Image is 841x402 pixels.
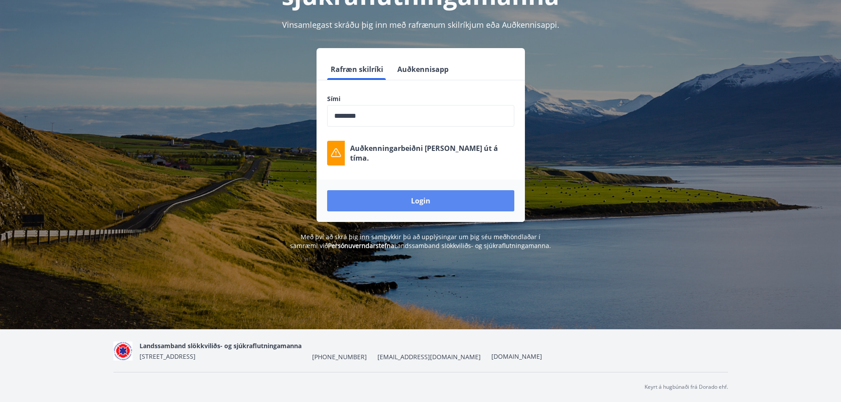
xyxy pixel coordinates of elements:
[113,342,132,361] img: 5co5o51sp293wvT0tSE6jRQ7d6JbxoluH3ek357x.png
[350,143,514,163] p: Auðkenningarbeiðni [PERSON_NAME] út á tíma.
[282,19,559,30] span: Vinsamlegast skráðu þig inn með rafrænum skilríkjum eða Auðkennisappi.
[327,190,514,211] button: Login
[327,59,387,80] button: Rafræn skilríki
[328,241,394,250] a: Persónuverndarstefna
[140,352,196,361] span: [STREET_ADDRESS]
[312,353,367,361] span: [PHONE_NUMBER]
[394,59,452,80] button: Auðkennisapp
[491,352,542,361] a: [DOMAIN_NAME]
[645,383,728,391] p: Keyrt á hugbúnaði frá Dorado ehf.
[290,233,551,250] span: Með því að skrá þig inn samþykkir þú að upplýsingar um þig séu meðhöndlaðar í samræmi við Landssa...
[327,94,514,103] label: Sími
[377,353,481,361] span: [EMAIL_ADDRESS][DOMAIN_NAME]
[140,342,302,350] span: Landssamband slökkviliðs- og sjúkraflutningamanna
